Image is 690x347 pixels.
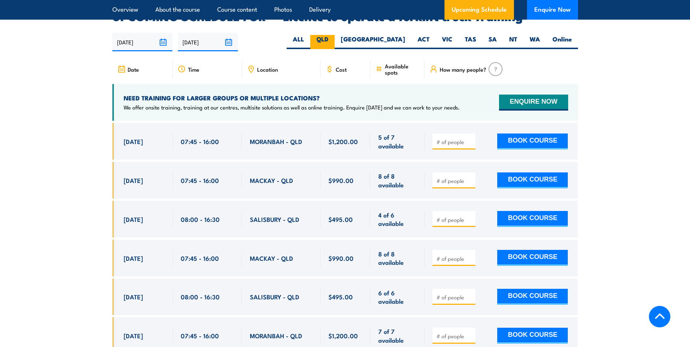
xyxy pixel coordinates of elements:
button: BOOK COURSE [497,133,568,149]
label: NT [503,35,523,49]
label: Online [546,35,578,49]
label: WA [523,35,546,49]
span: [DATE] [124,331,143,340]
span: 08:00 - 16:30 [181,215,220,223]
span: SALISBURY - QLD [250,215,299,223]
span: Location [257,66,278,72]
span: 7 of 7 available [378,327,416,344]
span: 4 of 6 available [378,211,416,228]
span: MACKAY - QLD [250,176,293,184]
span: How many people? [440,66,486,72]
input: # of people [436,332,473,340]
span: [DATE] [124,137,143,145]
span: [DATE] [124,176,143,184]
span: 07:45 - 16:00 [181,137,219,145]
span: 5 of 7 available [378,133,416,150]
span: [DATE] [124,215,143,223]
span: Available spots [385,63,419,75]
span: $495.00 [328,215,353,223]
label: [GEOGRAPHIC_DATA] [335,35,411,49]
span: Time [188,66,199,72]
label: TAS [459,35,482,49]
input: # of people [436,255,473,262]
span: SALISBURY - QLD [250,292,299,301]
span: $1,200.00 [328,331,358,340]
label: ACT [411,35,436,49]
span: [DATE] [124,292,143,301]
span: MORANBAH - QLD [250,137,302,145]
button: BOOK COURSE [497,328,568,344]
span: 07:45 - 16:00 [181,254,219,262]
span: 8 of 8 available [378,250,416,267]
span: MORANBAH - QLD [250,331,302,340]
button: BOOK COURSE [497,250,568,266]
label: VIC [436,35,459,49]
span: Cost [336,66,347,72]
label: ALL [287,35,310,49]
span: Date [128,66,139,72]
span: 6 of 6 available [378,288,416,306]
button: BOOK COURSE [497,172,568,188]
p: We offer onsite training, training at our centres, multisite solutions as well as online training... [124,104,460,111]
button: ENQUIRE NOW [499,95,568,111]
span: MACKAY - QLD [250,254,293,262]
h4: NEED TRAINING FOR LARGER GROUPS OR MULTIPLE LOCATIONS? [124,94,460,102]
span: 8 of 8 available [378,172,416,189]
label: QLD [310,35,335,49]
input: # of people [436,177,473,184]
input: To date [178,33,238,51]
span: $1,200.00 [328,137,358,145]
h2: UPCOMING SCHEDULE FOR - "Licence to operate a forklift truck Training" [112,11,578,21]
input: From date [112,33,172,51]
label: SA [482,35,503,49]
span: $495.00 [328,292,353,301]
span: 07:45 - 16:00 [181,331,219,340]
input: # of people [436,294,473,301]
span: 08:00 - 16:30 [181,292,220,301]
span: $990.00 [328,254,354,262]
button: BOOK COURSE [497,289,568,305]
span: 07:45 - 16:00 [181,176,219,184]
input: # of people [436,216,473,223]
button: BOOK COURSE [497,211,568,227]
span: [DATE] [124,254,143,262]
input: # of people [436,138,473,145]
span: $990.00 [328,176,354,184]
